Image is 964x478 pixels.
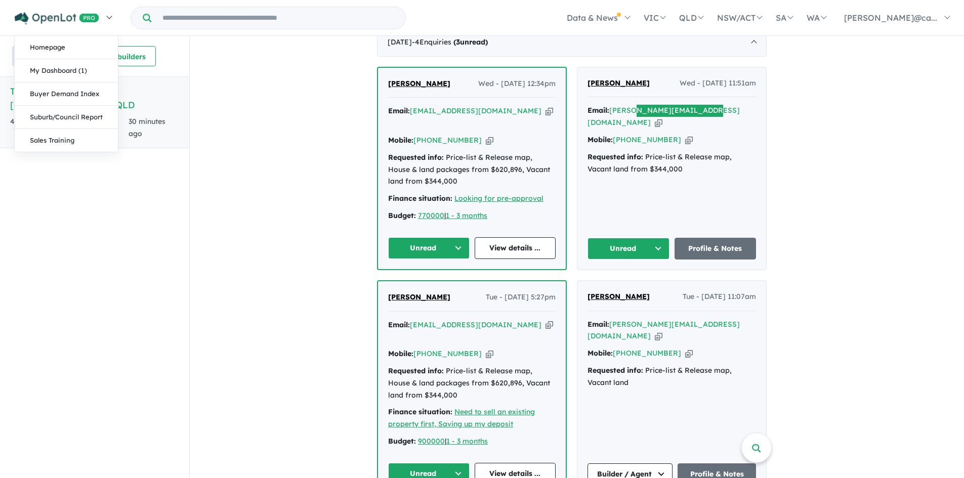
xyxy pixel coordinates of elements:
[486,349,493,359] button: Copy
[446,437,488,446] a: 1 - 3 months
[388,349,413,358] strong: Mobile:
[410,320,541,329] a: [EMAIL_ADDRESS][DOMAIN_NAME]
[475,237,556,259] a: View details ...
[129,117,165,138] span: 30 minutes ago
[588,320,740,341] a: [PERSON_NAME][EMAIL_ADDRESS][DOMAIN_NAME]
[388,78,450,90] a: [PERSON_NAME]
[844,13,937,23] span: [PERSON_NAME]@ca...
[655,331,662,341] button: Copy
[588,78,650,88] span: [PERSON_NAME]
[388,210,556,222] div: |
[680,77,756,90] span: Wed - [DATE] 11:51am
[15,12,99,25] img: Openlot PRO Logo White
[418,437,445,446] a: 900000
[478,78,556,90] span: Wed - [DATE] 12:34pm
[388,211,416,220] strong: Budget:
[10,84,179,112] h5: Taylors Ridge Estate - [GEOGRAPHIC_DATA] , QLD
[388,292,450,301] span: [PERSON_NAME]
[388,437,416,446] strong: Budget:
[15,106,118,129] a: Suburb/Council Report
[588,238,669,259] button: Unread
[685,135,693,145] button: Copy
[413,349,482,358] a: [PHONE_NUMBER]
[15,59,118,82] a: My Dashboard (1)
[588,106,740,127] a: [PERSON_NAME][EMAIL_ADDRESS][DOMAIN_NAME]
[388,366,444,375] strong: Requested info:
[683,291,756,303] span: Tue - [DATE] 11:07am
[486,291,556,303] span: Tue - [DATE] 5:27pm
[388,436,556,448] div: |
[388,407,535,428] a: Need to sell an existing property first, Saving up my deposit
[418,211,444,220] a: 770000
[453,37,488,47] strong: ( unread)
[588,152,643,161] strong: Requested info:
[388,291,450,303] a: [PERSON_NAME]
[412,37,488,47] span: - 4 Enquir ies
[388,152,556,188] div: Price-list & Release map, House & land packages from $620,896, Vacant land from $344,000
[388,237,470,259] button: Unread
[655,117,662,128] button: Copy
[410,106,541,115] a: [EMAIL_ADDRESS][DOMAIN_NAME]
[388,106,410,115] strong: Email:
[413,136,482,145] a: [PHONE_NUMBER]
[588,135,613,144] strong: Mobile:
[15,82,118,106] a: Buyer Demand Index
[588,292,650,301] span: [PERSON_NAME]
[613,135,681,144] a: [PHONE_NUMBER]
[546,320,553,330] button: Copy
[15,36,118,59] a: Homepage
[388,79,450,88] span: [PERSON_NAME]
[588,151,756,176] div: Price-list & Release map, Vacant land from $344,000
[588,320,609,329] strong: Email:
[10,116,129,140] div: 4 Enquir ies
[546,106,553,116] button: Copy
[454,194,543,203] a: Looking for pre-approval
[588,77,650,90] a: [PERSON_NAME]
[588,365,756,389] div: Price-list & Release map, Vacant land
[675,238,757,259] a: Profile & Notes
[388,320,410,329] strong: Email:
[388,136,413,145] strong: Mobile:
[685,348,693,359] button: Copy
[446,211,487,220] a: 1 - 3 months
[486,135,493,146] button: Copy
[588,106,609,115] strong: Email:
[588,291,650,303] a: [PERSON_NAME]
[588,366,643,375] strong: Requested info:
[456,37,460,47] span: 3
[388,153,444,162] strong: Requested info:
[388,407,452,416] strong: Finance situation:
[613,349,681,358] a: [PHONE_NUMBER]
[588,349,613,358] strong: Mobile:
[377,28,767,57] div: [DATE]
[153,7,403,29] input: Try estate name, suburb, builder or developer
[388,365,556,401] div: Price-list & Release map, House & land packages from $620,896, Vacant land from $344,000
[388,194,452,203] strong: Finance situation:
[15,129,118,152] a: Sales Training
